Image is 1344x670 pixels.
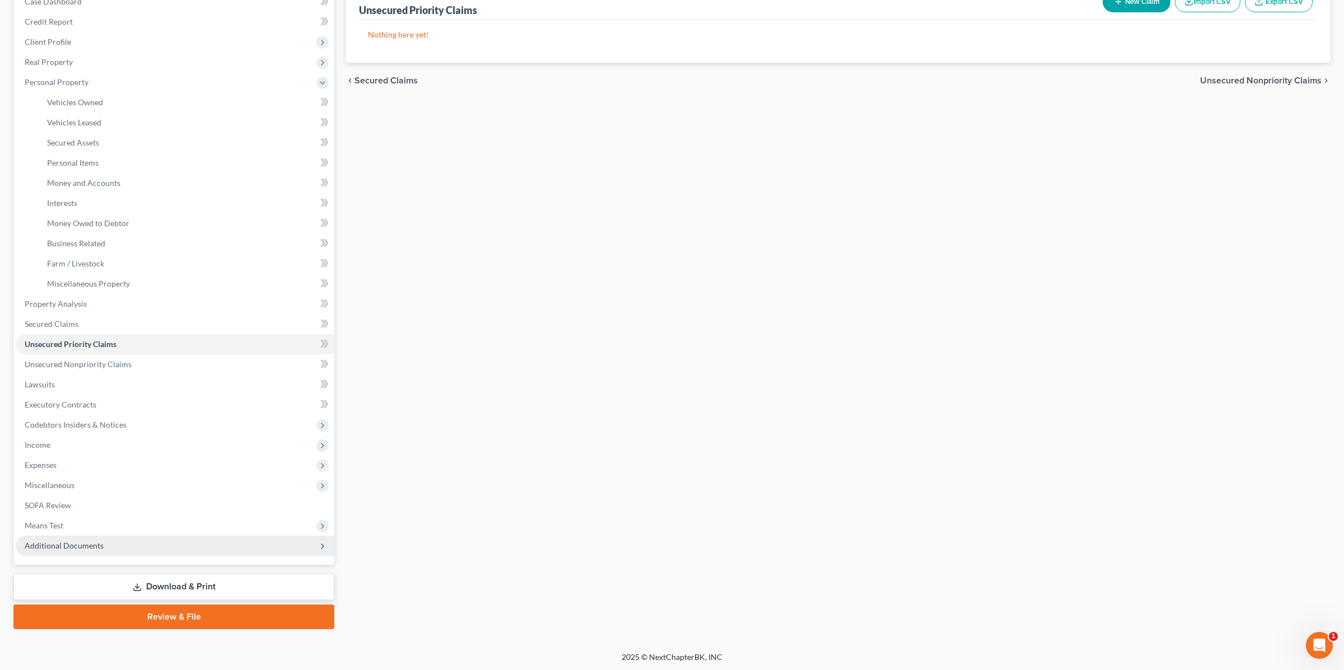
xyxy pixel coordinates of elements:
a: Farm / Livestock [38,254,334,274]
span: Executory Contracts [25,400,96,409]
iframe: Intercom live chat [1306,632,1333,659]
span: Income [25,440,50,449]
a: Review & File [13,605,334,629]
a: Secured Assets [38,133,334,153]
span: Property Analysis [25,299,87,308]
span: Real Property [25,57,73,67]
span: Personal Items [47,158,99,167]
span: Expenses [25,460,57,470]
span: 1 [1329,632,1338,641]
a: Miscellaneous Property [38,274,334,294]
span: Vehicles Leased [47,118,101,127]
span: Additional Documents [25,541,104,550]
a: Property Analysis [16,294,334,314]
span: Credit Report [25,17,73,26]
span: Means Test [25,521,63,530]
span: Business Related [47,238,105,248]
span: Secured Assets [47,138,99,147]
a: Business Related [38,233,334,254]
span: Miscellaneous [25,480,74,490]
span: Unsecured Priority Claims [25,339,116,349]
span: Secured Claims [25,319,78,329]
a: Credit Report [16,12,334,32]
span: Miscellaneous Property [47,279,130,288]
a: Money Owed to Debtor [38,213,334,233]
a: Unsecured Priority Claims [16,334,334,354]
p: Nothing here yet! [368,29,1308,40]
a: Interests [38,193,334,213]
button: chevron_left Secured Claims [346,76,418,85]
a: Personal Items [38,153,334,173]
a: Money and Accounts [38,173,334,193]
span: Money Owed to Debtor [47,218,129,228]
div: Unsecured Priority Claims [359,3,477,17]
a: Lawsuits [16,374,334,395]
span: Lawsuits [25,379,55,389]
span: Vehicles Owned [47,97,103,107]
span: Secured Claims [354,76,418,85]
span: Farm / Livestock [47,259,104,268]
i: chevron_left [346,76,354,85]
span: Unsecured Nonpriority Claims [25,359,132,369]
span: Money and Accounts [47,178,120,188]
a: Download & Print [13,574,334,600]
span: Codebtors Insiders & Notices [25,420,127,429]
span: Interests [47,198,77,208]
span: Client Profile [25,37,71,46]
i: chevron_right [1322,76,1331,85]
a: Vehicles Owned [38,92,334,113]
span: Unsecured Nonpriority Claims [1200,76,1322,85]
a: Vehicles Leased [38,113,334,133]
a: Secured Claims [16,314,334,334]
a: Unsecured Nonpriority Claims [16,354,334,374]
a: Executory Contracts [16,395,334,415]
span: SOFA Review [25,500,71,510]
span: Personal Property [25,77,88,87]
button: Unsecured Nonpriority Claims chevron_right [1200,76,1331,85]
a: SOFA Review [16,495,334,516]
